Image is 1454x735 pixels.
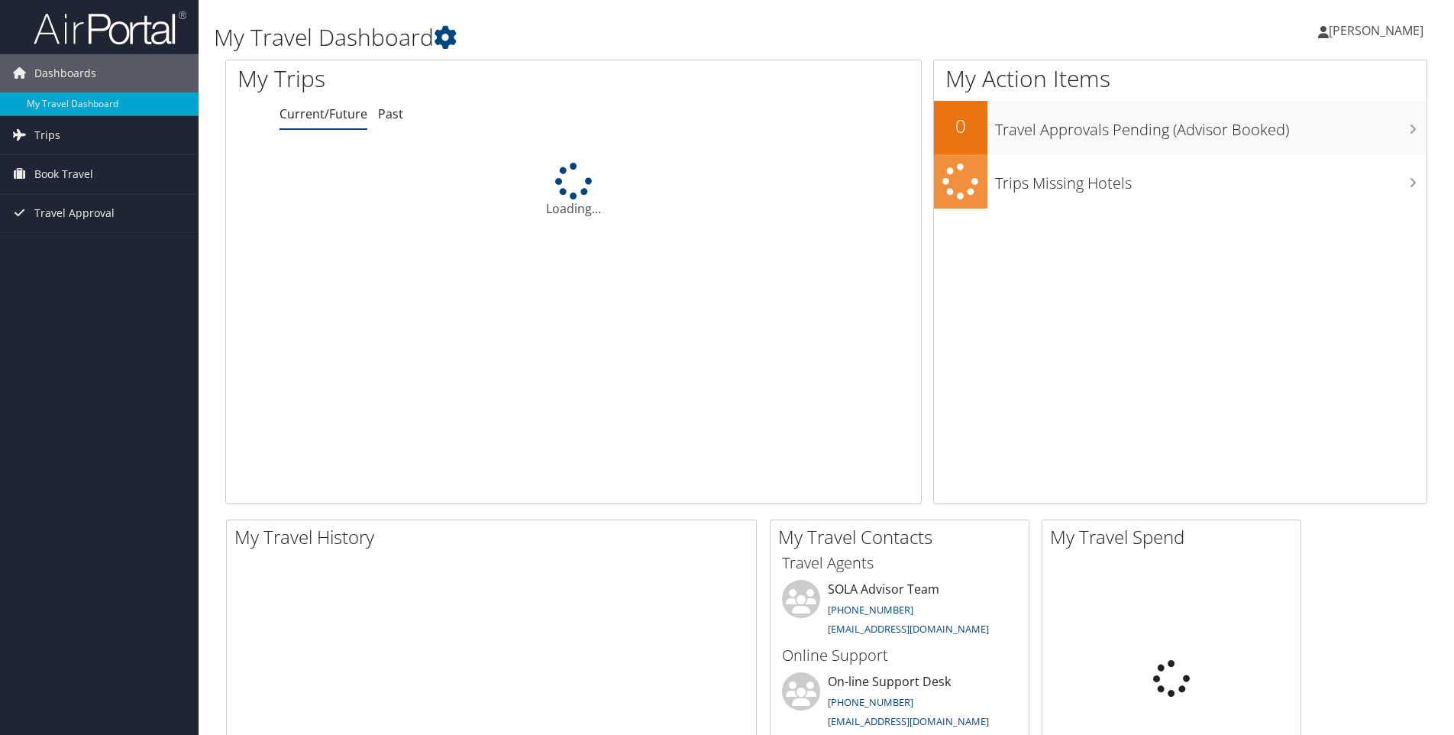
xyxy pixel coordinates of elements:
[1318,8,1439,53] a: [PERSON_NAME]
[226,163,921,218] div: Loading...
[934,154,1427,209] a: Trips Missing Hotels
[774,672,1025,735] li: On-line Support Desk
[782,645,1017,666] h3: Online Support
[34,54,96,92] span: Dashboards
[234,524,756,550] h2: My Travel History
[934,113,987,139] h2: 0
[1329,22,1423,39] span: [PERSON_NAME]
[279,105,367,122] a: Current/Future
[34,194,115,232] span: Travel Approval
[995,165,1427,194] h3: Trips Missing Hotels
[828,695,913,709] a: [PHONE_NUMBER]
[237,63,620,95] h1: My Trips
[378,105,403,122] a: Past
[995,112,1427,141] h3: Travel Approvals Pending (Advisor Booked)
[1050,524,1301,550] h2: My Travel Spend
[828,622,989,636] a: [EMAIL_ADDRESS][DOMAIN_NAME]
[214,21,1030,53] h1: My Travel Dashboard
[828,714,989,728] a: [EMAIL_ADDRESS][DOMAIN_NAME]
[778,524,1029,550] h2: My Travel Contacts
[782,552,1017,574] h3: Travel Agents
[34,10,186,46] img: airportal-logo.png
[34,155,93,193] span: Book Travel
[934,63,1427,95] h1: My Action Items
[934,101,1427,154] a: 0Travel Approvals Pending (Advisor Booked)
[774,580,1025,643] li: SOLA Advisor Team
[828,603,913,617] a: [PHONE_NUMBER]
[34,116,60,154] span: Trips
